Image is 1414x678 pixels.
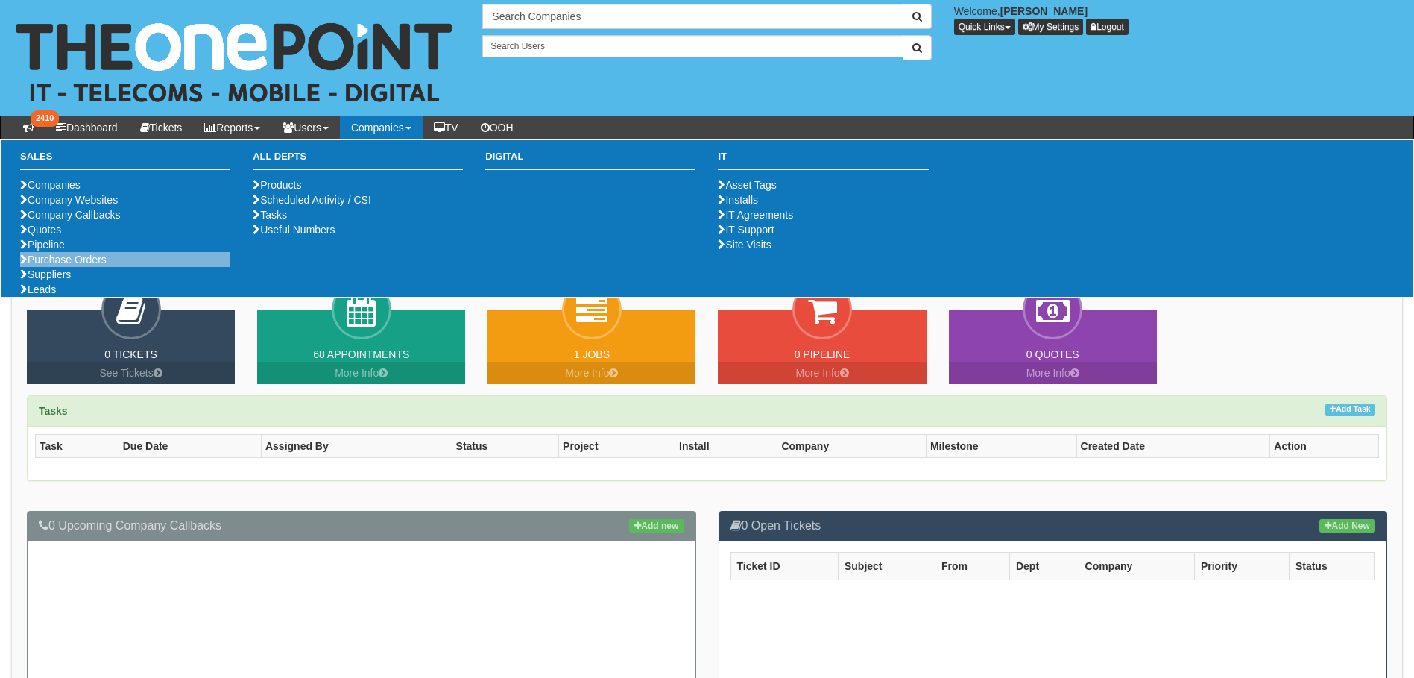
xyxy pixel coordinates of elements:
[675,435,777,458] th: Install
[20,151,230,170] h3: Sales
[104,348,157,360] a: 0 Tickets
[257,362,465,384] a: More Info
[1194,552,1289,580] th: Priority
[485,151,695,170] h3: Digital
[1009,552,1079,580] th: Dept
[423,116,470,139] a: TV
[39,405,68,417] strong: Tasks
[470,116,525,139] a: OOH
[20,194,118,206] a: Company Websites
[795,348,850,360] a: 0 Pipeline
[193,116,271,139] a: Reports
[954,19,1015,35] button: Quick Links
[20,254,107,266] a: Purchase Orders
[253,224,335,236] a: Useful Numbers
[1270,435,1379,458] th: Action
[261,435,452,458] th: Assigned By
[629,519,684,533] a: Add new
[271,116,340,139] a: Users
[1076,435,1270,458] th: Created Date
[1079,552,1194,580] th: Company
[1086,19,1129,35] a: Logout
[45,116,129,139] a: Dashboard
[1325,404,1375,416] a: Add Task
[718,362,926,384] a: More Info
[943,4,1414,35] div: Welcome,
[949,362,1157,384] a: More Info
[253,209,287,221] a: Tasks
[559,435,675,458] th: Project
[1319,519,1375,533] a: Add New
[20,283,56,295] a: Leads
[935,552,1009,580] th: From
[718,224,774,236] a: IT Support
[20,209,121,221] a: Company Callbacks
[926,435,1076,458] th: Milestone
[718,209,793,221] a: IT Agreements
[20,179,81,191] a: Companies
[20,269,71,280] a: Suppliers
[31,110,59,127] span: 2410
[36,435,119,458] th: Task
[730,552,838,580] th: Ticket ID
[1289,552,1374,580] th: Status
[253,179,301,191] a: Products
[1018,19,1084,35] a: My Settings
[1000,5,1088,17] b: [PERSON_NAME]
[313,348,409,360] a: 68 Appointments
[838,552,935,580] th: Subject
[340,116,423,139] a: Companies
[20,224,61,236] a: Quotes
[718,194,758,206] a: Installs
[119,435,261,458] th: Due Date
[487,362,695,384] a: More Info
[1026,348,1079,360] a: 0 Quotes
[482,4,903,29] input: Search Companies
[777,435,927,458] th: Company
[253,194,371,206] a: Scheduled Activity / CSI
[718,239,771,251] a: Site Visits
[482,35,903,57] input: Search Users
[730,519,1376,533] h3: 0 Open Tickets
[253,151,463,170] h3: All Depts
[27,362,235,384] a: See Tickets
[129,116,194,139] a: Tickets
[718,151,928,170] h3: IT
[574,348,610,360] a: 1 Jobs
[452,435,559,458] th: Status
[39,519,684,533] h3: 0 Upcoming Company Callbacks
[718,179,776,191] a: Asset Tags
[20,239,65,251] a: Pipeline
